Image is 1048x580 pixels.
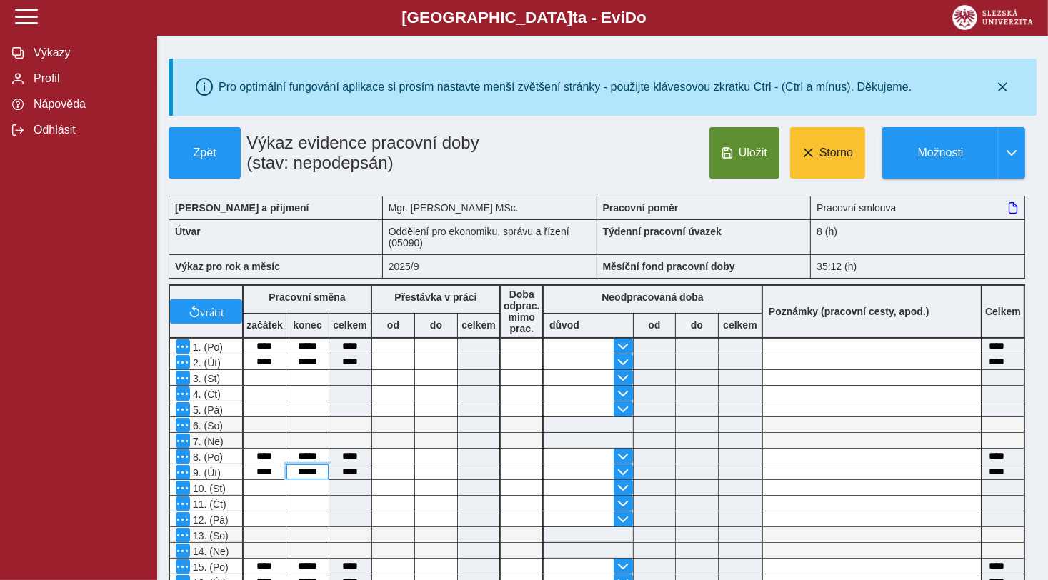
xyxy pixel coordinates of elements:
div: Oddělení pro ekonomiku, správu a řízení (05090) [383,219,597,254]
button: Menu [176,559,190,574]
b: začátek [244,319,286,331]
button: Zpět [169,127,241,179]
span: 3. (St) [190,373,220,384]
span: Profil [29,72,145,85]
span: vrátit [200,306,224,317]
span: 9. (Út) [190,467,221,479]
div: Pro optimální fungování aplikace si prosím nastavte menší zvětšení stránky - použijte klávesovou ... [219,81,912,94]
span: 14. (Ne) [190,546,229,557]
b: Přestávka v práci [394,291,476,303]
button: Menu [176,386,190,401]
b: do [415,319,457,331]
button: Menu [176,481,190,495]
b: [PERSON_NAME] a příjmení [175,202,309,214]
span: D [625,9,637,26]
b: Měsíční fond pracovní doby [603,261,735,272]
b: do [676,319,718,331]
span: 11. (Čt) [190,499,226,510]
b: celkem [458,319,499,331]
b: konec [286,319,329,331]
b: celkem [719,319,762,331]
button: Menu [176,449,190,464]
b: celkem [329,319,371,331]
div: Mgr. [PERSON_NAME] MSc. [383,196,597,219]
span: Storno [819,146,853,159]
b: Útvar [175,226,201,237]
span: Zpět [175,146,234,159]
span: t [572,9,577,26]
img: logo_web_su.png [952,5,1033,30]
button: Menu [176,512,190,526]
span: 5. (Pá) [190,404,223,416]
button: Menu [176,402,190,416]
button: Menu [176,434,190,448]
button: Uložit [709,127,779,179]
span: Uložit [739,146,767,159]
button: Menu [176,496,190,511]
span: 15. (Po) [190,561,229,573]
span: Nápověda [29,98,145,111]
span: Odhlásit [29,124,145,136]
div: 35:12 (h) [811,254,1025,279]
button: Menu [176,418,190,432]
b: od [372,319,414,331]
span: Možnosti [894,146,987,159]
button: Menu [176,371,190,385]
div: 2025/9 [383,254,597,279]
button: Menu [176,339,190,354]
b: důvod [549,319,579,331]
span: 4. (Čt) [190,389,221,400]
span: 13. (So) [190,530,229,541]
b: Pracovní poměr [603,202,679,214]
div: Pracovní smlouva [811,196,1025,219]
button: Menu [176,528,190,542]
button: Menu [176,355,190,369]
span: 7. (Ne) [190,436,224,447]
span: 10. (St) [190,483,226,494]
button: Storno [790,127,865,179]
button: Menu [176,465,190,479]
span: 12. (Pá) [190,514,229,526]
span: 6. (So) [190,420,223,431]
b: Neodpracovaná doba [602,291,703,303]
button: Menu [176,544,190,558]
h1: Výkaz evidence pracovní doby (stav: nepodepsán) [241,127,530,179]
b: od [634,319,675,331]
b: Celkem [985,306,1021,317]
b: Poznámky (pracovní cesty, apod.) [763,306,935,317]
span: o [637,9,647,26]
button: Možnosti [882,127,998,179]
span: 1. (Po) [190,341,223,353]
b: Týdenní pracovní úvazek [603,226,722,237]
span: 8. (Po) [190,451,223,463]
span: 2. (Út) [190,357,221,369]
b: Výkaz pro rok a měsíc [175,261,280,272]
div: 8 (h) [811,219,1025,254]
b: Doba odprac. mimo prac. [504,289,540,334]
button: vrátit [170,299,242,324]
b: Pracovní směna [269,291,345,303]
span: Výkazy [29,46,145,59]
b: [GEOGRAPHIC_DATA] a - Evi [43,9,1005,27]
